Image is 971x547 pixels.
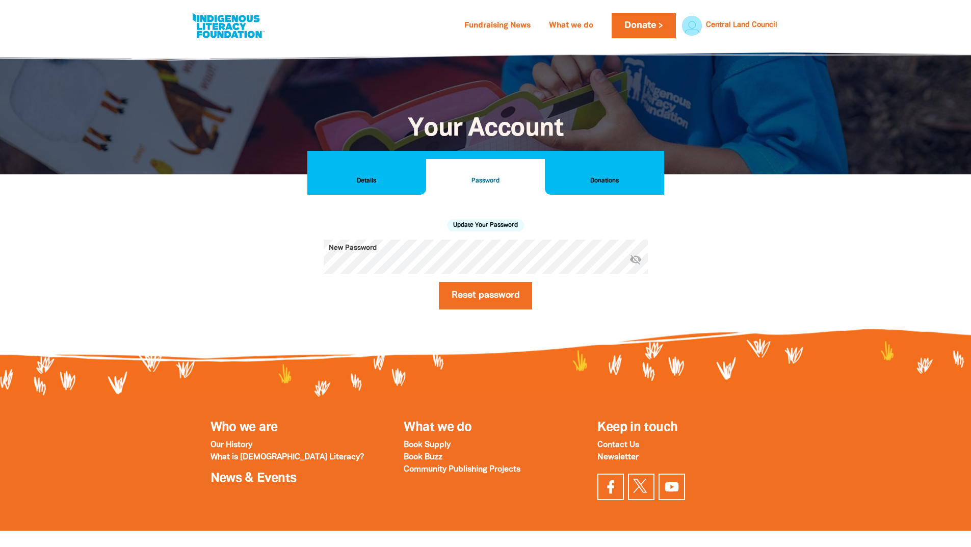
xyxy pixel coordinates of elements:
[404,422,471,433] a: What we do
[458,18,537,34] a: Fundraising News
[628,474,654,500] a: Find us on Twitter
[597,454,639,461] a: Newsletter
[447,219,524,231] h2: Update Your Password
[439,282,533,309] button: Reset password
[307,159,426,195] button: Details
[629,253,642,266] i: Hide password
[211,422,278,433] a: Who we are
[597,474,624,500] a: Visit our facebook page
[553,175,655,187] h2: Donations
[629,253,642,267] button: visibility_off
[211,454,364,461] a: What is [DEMOGRAPHIC_DATA] Literacy?
[659,474,685,500] a: Find us on YouTube
[597,441,639,449] a: Contact Us
[612,13,676,38] a: Donate
[316,175,418,187] h2: Details
[706,22,777,29] a: Central Land Council
[408,117,563,141] span: Your Account
[404,441,451,449] a: Book Supply
[543,18,599,34] a: What we do
[211,473,297,484] a: News & Events
[434,175,537,187] h2: Password
[404,466,520,473] a: Community Publishing Projects
[597,422,677,433] span: Keep in touch
[211,441,252,449] a: Our History
[545,159,664,195] button: Donations
[426,159,545,195] button: Password
[404,454,442,461] a: Book Buzz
